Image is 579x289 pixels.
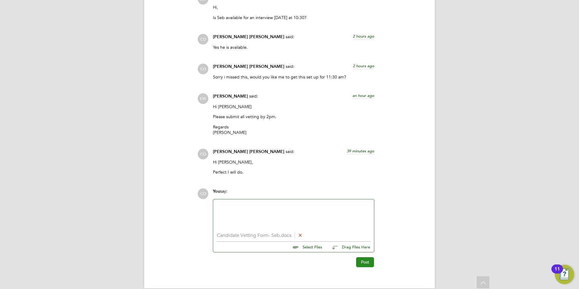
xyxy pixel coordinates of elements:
[286,149,294,154] span: said:
[555,265,574,284] button: Open Resource Center, 11 new notifications
[198,188,208,199] span: CO
[213,64,284,69] span: [PERSON_NAME] [PERSON_NAME]
[198,34,208,45] span: CO
[286,64,294,69] span: said:
[213,34,284,39] span: [PERSON_NAME] [PERSON_NAME]
[213,149,284,154] span: [PERSON_NAME] [PERSON_NAME]
[353,63,374,68] span: 2 hours ago
[356,257,374,267] button: Post
[213,159,374,165] p: Hi [PERSON_NAME],
[213,45,374,50] p: Yes he is available.
[213,15,374,20] p: Is Seb available for an interview [DATE] at 10:30?
[217,233,370,238] li: Candidate Vetting Form- Seb.docx
[249,93,258,99] span: said:
[213,94,248,99] span: [PERSON_NAME]
[213,114,374,119] p: Please submit all vetting by 2pm.
[213,169,374,175] p: Perfect I will do.
[198,149,208,159] span: CO
[213,5,374,10] p: Hi,
[554,269,560,277] div: 11
[213,74,374,80] p: Sorry i missed this, would you like me to get this set up for 11:30 am?
[198,64,208,74] span: CO
[213,188,374,199] div: say:
[213,104,374,109] p: Hi [PERSON_NAME]
[327,241,370,254] button: Drag Files Here
[286,34,294,39] span: said:
[213,124,374,135] p: Regards [PERSON_NAME]
[347,148,374,154] span: 39 minutes ago
[198,93,208,104] span: EW
[353,34,374,39] span: 2 hours ago
[213,189,220,194] span: You
[352,93,374,98] span: an hour ago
